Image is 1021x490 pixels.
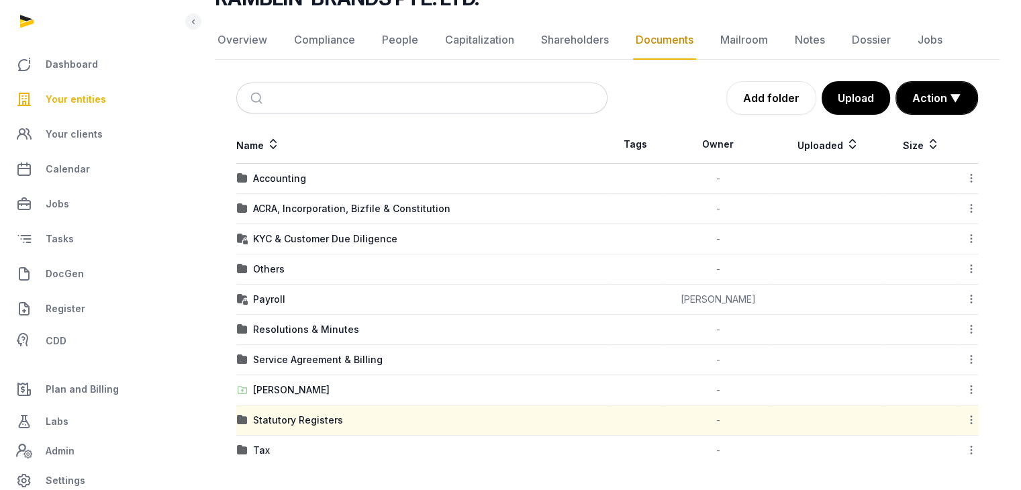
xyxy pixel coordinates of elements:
img: folder.svg [237,264,248,275]
a: Register [11,293,182,325]
span: Admin [46,443,75,459]
span: Jobs [46,196,69,212]
td: - [664,405,773,436]
td: - [664,224,773,254]
img: folder.svg [237,324,248,335]
nav: Tabs [215,21,1000,60]
td: - [664,375,773,405]
div: Resolutions & Minutes [253,323,359,336]
button: Upload [822,81,890,115]
a: Add folder [726,81,816,115]
td: - [664,436,773,466]
div: Payroll [253,293,285,306]
img: folder.svg [237,354,248,365]
th: Size [883,126,959,164]
img: folder-locked-icon.svg [237,294,248,305]
td: - [664,345,773,375]
span: Plan and Billing [46,381,119,397]
a: Your entities [11,83,182,115]
button: Submit [242,83,274,113]
span: Your clients [46,126,103,142]
div: Accounting [253,172,306,185]
img: folder-locked-icon.svg [237,234,248,244]
span: Calendar [46,161,90,177]
span: Tasks [46,231,74,247]
img: folder.svg [237,445,248,456]
a: Jobs [915,21,945,60]
a: Dossier [849,21,893,60]
span: Your entities [46,91,106,107]
img: folder.svg [237,415,248,426]
td: - [664,194,773,224]
button: Action ▼ [896,82,977,114]
span: DocGen [46,266,84,282]
a: Plan and Billing [11,373,182,405]
img: folder-upload.svg [237,385,248,395]
a: Mailroom [718,21,771,60]
span: Register [46,301,85,317]
div: Tax [253,444,270,457]
span: CDD [46,333,66,349]
div: Statutory Registers [253,413,343,427]
td: - [664,164,773,194]
span: Settings [46,473,85,489]
img: folder.svg [237,203,248,214]
a: Capitalization [442,21,517,60]
th: Name [236,126,607,164]
span: Dashboard [46,56,98,72]
a: Compliance [291,21,358,60]
div: [PERSON_NAME] [253,383,330,397]
a: Jobs [11,188,182,220]
a: CDD [11,328,182,354]
span: Labs [46,413,68,430]
th: Tags [607,126,664,164]
td: [PERSON_NAME] [664,285,773,315]
div: Service Agreement & Billing [253,353,383,366]
div: KYC & Customer Due Diligence [253,232,397,246]
td: - [664,315,773,345]
a: Admin [11,438,182,464]
td: - [664,254,773,285]
a: Tasks [11,223,182,255]
a: Documents [633,21,696,60]
a: Labs [11,405,182,438]
th: Owner [664,126,773,164]
a: Overview [215,21,270,60]
a: DocGen [11,258,182,290]
a: Your clients [11,118,182,150]
img: folder.svg [237,173,248,184]
div: ACRA, Incorporation, Bizfile & Constitution [253,202,450,215]
a: People [379,21,421,60]
a: Calendar [11,153,182,185]
th: Uploaded [773,126,883,164]
a: Dashboard [11,48,182,81]
a: Shareholders [538,21,612,60]
div: Others [253,262,285,276]
a: Notes [792,21,828,60]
